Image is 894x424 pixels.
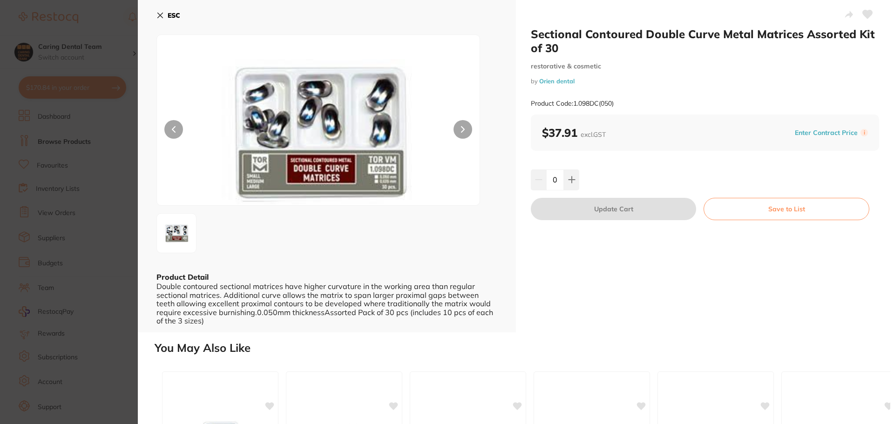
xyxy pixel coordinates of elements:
[156,7,180,23] button: ESC
[531,100,614,108] small: Product Code: 1.098DC(050)
[860,129,868,136] label: i
[531,198,696,220] button: Update Cart
[539,77,575,85] a: Orien dental
[222,58,415,205] img: LTM2NTky
[581,130,606,139] span: excl. GST
[531,27,879,55] h2: Sectional Contoured Double Curve Metal Matrices Assorted Kit of 30
[160,220,193,247] img: LTM2NTky
[168,11,180,20] b: ESC
[531,62,879,70] small: restorative & cosmetic
[792,128,860,137] button: Enter Contract Price
[704,198,869,220] button: Save to List
[156,282,497,325] div: Double contoured sectional matrices have higher curvature in the working area than regular sectio...
[542,126,606,140] b: $37.91
[156,272,209,282] b: Product Detail
[531,78,879,85] small: by
[155,342,890,355] h2: You May Also Like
